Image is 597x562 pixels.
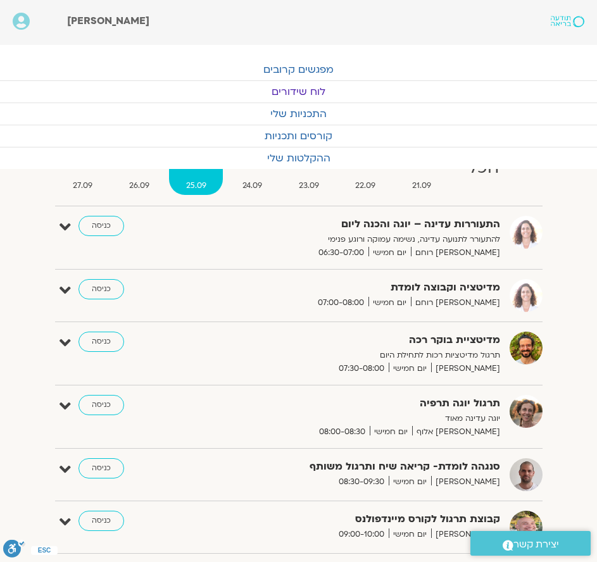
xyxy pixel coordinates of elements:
a: כניסה [79,395,124,415]
span: יצירת קשר [513,536,559,553]
span: יום חמישי [389,475,431,489]
span: 07:30-08:00 [334,362,389,375]
span: [PERSON_NAME] [431,528,500,541]
span: 08:00-08:30 [315,425,370,439]
span: יום חמישי [368,296,411,309]
span: יום חמישי [389,528,431,541]
a: כניסה [79,458,124,478]
a: ו26.09 [112,144,167,195]
strong: תרגול יוגה תרפיה [228,395,500,412]
span: 06:30-07:00 [314,246,368,259]
a: א21.09 [395,144,448,195]
span: 24.09 [225,179,279,192]
span: [PERSON_NAME] [431,362,500,375]
span: 26.09 [112,179,167,192]
a: כניסה [79,216,124,236]
span: 07:00-08:00 [313,296,368,309]
span: [PERSON_NAME] רוחם [411,296,500,309]
a: יצירת קשר [470,531,591,556]
span: 22.09 [339,179,393,192]
span: יום חמישי [368,246,411,259]
a: ב22.09 [339,144,393,195]
a: ה25.09 [169,144,223,195]
p: להתעורר לתנועה עדינה, נשימה עמוקה ורוגע פנימי [228,233,500,246]
span: 08:30-09:30 [334,475,389,489]
span: 23.09 [282,179,336,192]
span: [PERSON_NAME] [431,475,500,489]
a: ד24.09 [225,144,279,195]
span: [PERSON_NAME] [67,14,149,28]
a: כניסה [79,279,124,299]
strong: קבוצת תרגול לקורס מיינדפולנס [228,511,500,528]
span: [PERSON_NAME] רוחם [411,246,500,259]
a: כניסה [79,332,124,352]
span: 27.09 [56,179,110,192]
span: 09:00-10:00 [334,528,389,541]
strong: התעוררות עדינה – יוגה והכנה ליום [228,216,500,233]
p: תרגול מדיטציות רכות לתחילת היום [228,349,500,362]
a: הכל [451,144,516,195]
span: [PERSON_NAME] אלוף [412,425,500,439]
a: ג23.09 [282,144,336,195]
span: יום חמישי [389,362,431,375]
span: 25.09 [169,179,223,192]
strong: סנגהה לומדת- קריאה שיח ותרגול משותף [228,458,500,475]
strong: מדיטציית בוקר רכה [228,332,500,349]
p: יוגה עדינה מאוד [228,412,500,425]
span: 21.09 [395,179,448,192]
span: יום חמישי [370,425,412,439]
a: ש27.09 [56,144,110,195]
a: כניסה [79,511,124,531]
strong: מדיטציה וקבוצה לומדת [228,279,500,296]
